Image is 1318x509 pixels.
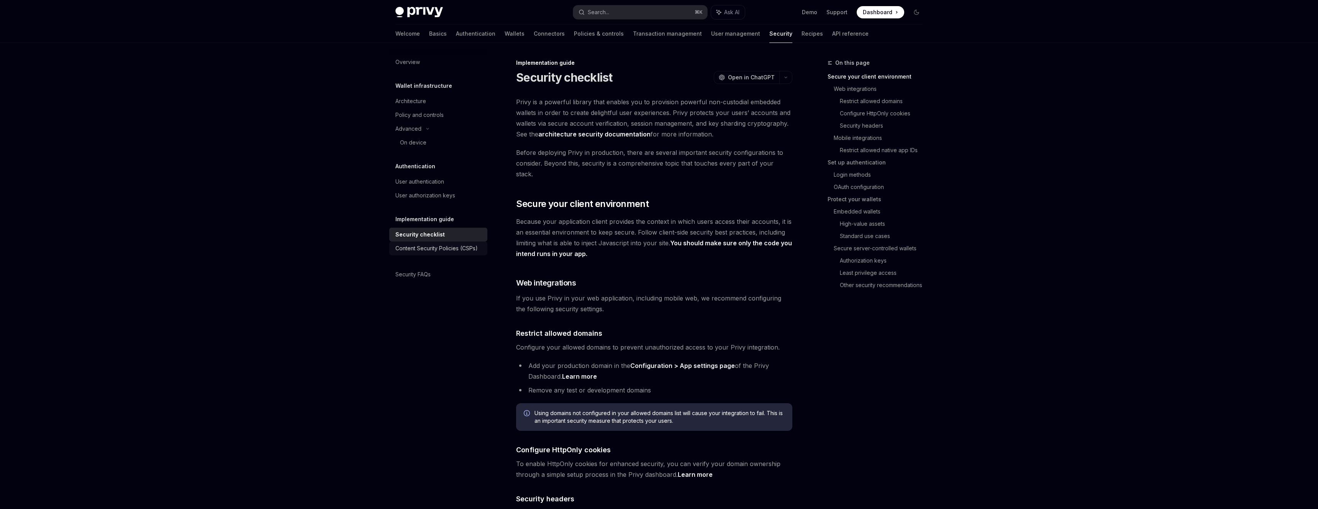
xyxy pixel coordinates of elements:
[538,130,651,138] a: architecture security documentation
[516,445,611,455] span: Configure HttpOnly cookies
[389,55,487,69] a: Overview
[395,97,426,106] div: Architecture
[630,362,735,370] a: Configuration > App settings page
[840,279,929,291] a: Other security recommendations
[395,177,444,186] div: User authentication
[389,268,487,281] a: Security FAQs
[834,181,929,193] a: OAuth configuration
[678,471,713,479] a: Learn more
[573,5,707,19] button: Search...⌘K
[840,144,929,156] a: Restrict allowed native app IDs
[562,373,597,381] a: Learn more
[395,7,443,18] img: dark logo
[395,230,445,239] div: Security checklist
[840,254,929,267] a: Authorization keys
[516,198,649,210] span: Secure your client environment
[910,6,923,18] button: Toggle dark mode
[429,25,447,43] a: Basics
[857,6,904,18] a: Dashboard
[516,277,576,288] span: Web integrations
[516,97,792,140] span: Privy is a powerful library that enables you to provision powerful non-custodial embedded wallets...
[389,228,487,241] a: Security checklist
[840,218,929,230] a: High-value assets
[834,242,929,254] a: Secure server-controlled wallets
[516,293,792,314] span: If you use Privy in your web application, including mobile web, we recommend configuring the foll...
[395,57,420,67] div: Overview
[832,25,869,43] a: API reference
[395,162,435,171] h5: Authentication
[840,120,929,132] a: Security headers
[840,95,929,107] a: Restrict allowed domains
[389,136,487,149] a: On device
[769,25,792,43] a: Security
[516,216,792,259] span: Because your application client provides the context in which users access their accounts, it is ...
[395,215,454,224] h5: Implementation guide
[534,25,565,43] a: Connectors
[395,81,452,90] h5: Wallet infrastructure
[834,83,929,95] a: Web integrations
[802,25,823,43] a: Recipes
[633,25,702,43] a: Transaction management
[516,385,792,396] li: Remove any test or development domains
[714,71,779,84] button: Open in ChatGPT
[395,191,455,200] div: User authorization keys
[588,8,609,17] div: Search...
[389,241,487,255] a: Content Security Policies (CSPs)
[840,267,929,279] a: Least privilege access
[863,8,892,16] span: Dashboard
[828,71,929,83] a: Secure your client environment
[516,59,792,67] div: Implementation guide
[834,132,929,144] a: Mobile integrations
[505,25,525,43] a: Wallets
[456,25,495,43] a: Authentication
[389,189,487,202] a: User authorization keys
[840,107,929,120] a: Configure HttpOnly cookies
[835,58,870,67] span: On this page
[516,147,792,179] span: Before deploying Privy in production, there are several important security configurations to cons...
[834,169,929,181] a: Login methods
[826,8,848,16] a: Support
[840,230,929,242] a: Standard use cases
[724,8,739,16] span: Ask AI
[516,360,792,382] li: Add your production domain in the of the Privy Dashboard.
[395,270,431,279] div: Security FAQs
[534,409,785,425] span: Using domains not configured in your allowed domains list will cause your integration to fail. Th...
[516,71,613,84] h1: Security checklist
[395,124,421,133] div: Advanced
[389,94,487,108] a: Architecture
[711,25,760,43] a: User management
[516,458,792,480] span: To enable HttpOnly cookies for enhanced security, you can verify your domain ownership through a ...
[728,74,775,81] span: Open in ChatGPT
[834,205,929,218] a: Embedded wallets
[395,244,478,253] div: Content Security Policies (CSPs)
[828,193,929,205] a: Protect your wallets
[395,110,444,120] div: Policy and controls
[695,9,703,15] span: ⌘ K
[516,342,792,353] span: Configure your allowed domains to prevent unauthorized access to your Privy integration.
[389,175,487,189] a: User authentication
[395,25,420,43] a: Welcome
[802,8,817,16] a: Demo
[400,138,426,147] div: On device
[516,328,602,338] span: Restrict allowed domains
[711,5,745,19] button: Ask AI
[574,25,624,43] a: Policies & controls
[389,108,487,122] a: Policy and controls
[516,494,574,504] span: Security headers
[828,156,929,169] a: Set up authentication
[524,410,531,418] svg: Info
